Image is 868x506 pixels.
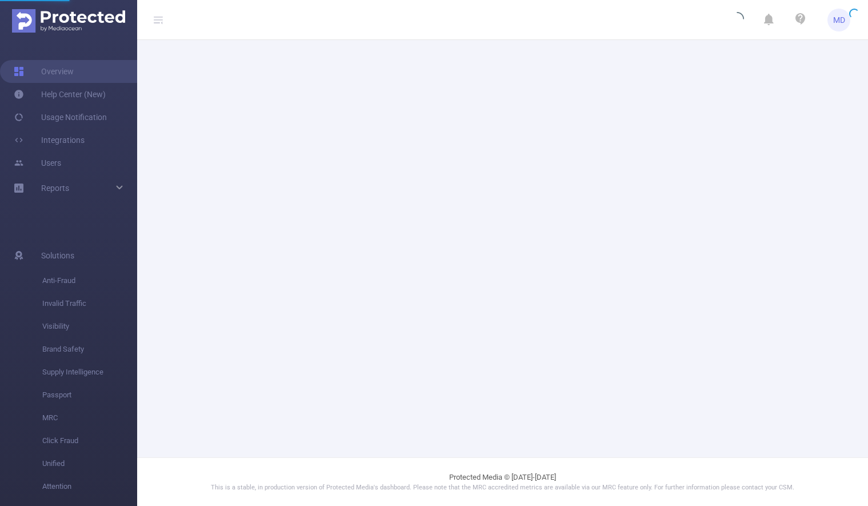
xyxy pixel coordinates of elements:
span: Visibility [42,315,137,338]
span: Unified [42,452,137,475]
p: This is a stable, in production version of Protected Media's dashboard. Please note that the MRC ... [166,483,839,493]
span: Attention [42,475,137,498]
span: MD [833,9,845,31]
span: Anti-Fraud [42,269,137,292]
a: Users [14,152,61,174]
span: Invalid Traffic [42,292,137,315]
i: icon: loading [730,12,744,28]
a: Reports [41,177,69,200]
span: Click Fraud [42,429,137,452]
a: Help Center (New) [14,83,106,106]
span: Reports [41,184,69,193]
span: Brand Safety [42,338,137,361]
span: Supply Intelligence [42,361,137,384]
span: Solutions [41,244,74,267]
a: Integrations [14,129,85,152]
a: Usage Notification [14,106,107,129]
span: MRC [42,407,137,429]
a: Overview [14,60,74,83]
footer: Protected Media © [DATE]-[DATE] [137,457,868,506]
span: Passport [42,384,137,407]
img: Protected Media [12,9,125,33]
